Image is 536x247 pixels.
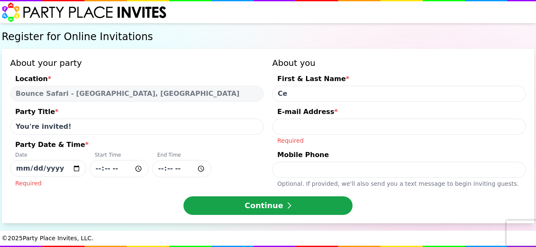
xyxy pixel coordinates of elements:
[272,86,526,102] input: First & Last Name*
[10,74,264,86] div: Location
[90,152,149,160] div: Start Time
[152,160,211,177] input: Party Date & Time*DateStart TimeEnd TimeRequired
[272,119,526,135] input: E-mail Address*Required
[272,107,526,119] div: E-mail Address
[2,231,534,246] div: © 2025 Party Place Invites, LLC.
[272,162,526,178] input: Mobile PhoneOptional. If provided, we'll also send you a text message to begin inviting guests.
[10,57,264,69] h3: About your party
[2,2,167,22] img: Party Place Invites
[10,160,86,177] input: Party Date & Time*DateStart TimeEnd TimeRequired
[272,178,526,188] div: Optional. If provided, we ' ll also send you a text message to begin inviting guests.
[272,135,526,145] div: Required
[10,177,264,187] div: Required
[90,160,149,177] input: Party Date & Time*DateStart TimeEnd TimeRequired
[10,86,264,102] select: Location*
[272,150,526,162] div: Mobile Phone
[2,30,534,43] h1: Register for Online Invitations
[10,152,86,160] div: Date
[10,140,264,152] div: Party Date & Time
[272,74,526,86] div: First & Last Name
[10,119,264,135] input: Party Title*
[183,196,353,215] button: Continue
[10,107,264,119] div: Party Title
[272,57,526,69] h3: About you
[152,152,211,160] div: End Time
